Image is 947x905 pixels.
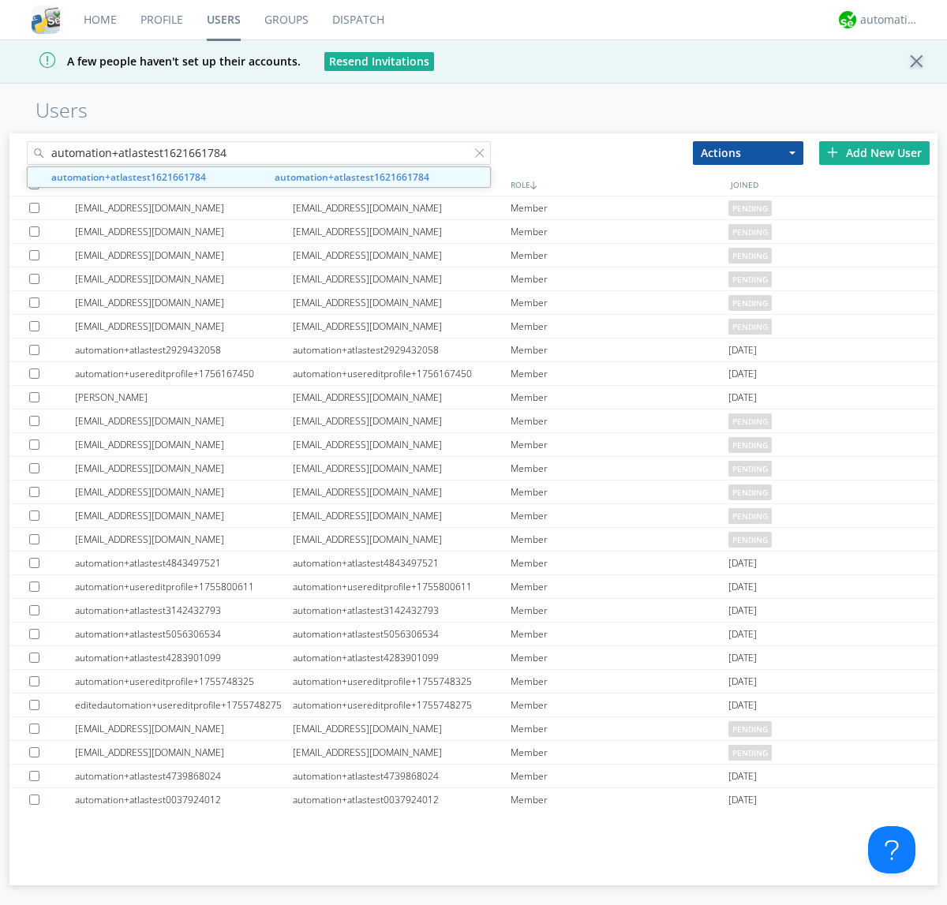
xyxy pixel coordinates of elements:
div: [EMAIL_ADDRESS][DOMAIN_NAME] [293,196,511,219]
div: Member [511,504,728,527]
div: automation+atlastest5056306534 [293,623,511,645]
div: Member [511,670,728,693]
div: Member [511,575,728,598]
a: automation+atlastest0037924012automation+atlastest0037924012Member[DATE] [9,788,938,812]
a: automation+atlastest4739868024automation+atlastest4739868024Member[DATE] [9,765,938,788]
div: automation+atlastest4843497521 [293,552,511,574]
div: automation+atlastest2929432058 [75,338,293,361]
div: [EMAIL_ADDRESS][DOMAIN_NAME] [293,457,511,480]
span: pending [728,437,772,453]
div: Member [511,694,728,716]
a: [EMAIL_ADDRESS][DOMAIN_NAME][EMAIL_ADDRESS][DOMAIN_NAME]Memberpending [9,433,938,457]
a: [EMAIL_ADDRESS][DOMAIN_NAME][EMAIL_ADDRESS][DOMAIN_NAME]Memberpending [9,504,938,528]
div: automation+usereditprofile+1755748275 [293,694,511,716]
div: Member [511,552,728,574]
div: automation+usereditprofile+1755800611 [75,575,293,598]
div: [EMAIL_ADDRESS][DOMAIN_NAME] [293,220,511,243]
img: cddb5a64eb264b2086981ab96f4c1ba7 [32,6,60,34]
div: [EMAIL_ADDRESS][DOMAIN_NAME] [293,409,511,432]
div: automation+usereditprofile+1755800611 [293,575,511,598]
span: pending [728,484,772,500]
a: [EMAIL_ADDRESS][DOMAIN_NAME][EMAIL_ADDRESS][DOMAIN_NAME]Memberpending [9,457,938,481]
div: Member [511,481,728,503]
a: [PERSON_NAME][EMAIL_ADDRESS][DOMAIN_NAME]Member[DATE] [9,386,938,409]
div: ROLE [507,173,727,196]
strong: automation+atlastest1621661784 [275,170,429,184]
div: automation+atlastest4843497521 [75,552,293,574]
div: Member [511,433,728,456]
span: pending [728,319,772,335]
div: automation+atlastest2929432058 [293,338,511,361]
div: [EMAIL_ADDRESS][DOMAIN_NAME] [293,717,511,740]
div: Member [511,623,728,645]
div: automation+atlastest4283901099 [293,646,511,669]
div: Member [511,741,728,764]
div: Member [511,244,728,267]
div: [EMAIL_ADDRESS][DOMAIN_NAME] [293,481,511,503]
span: [DATE] [728,670,757,694]
span: pending [728,461,772,477]
a: automation+atlastest4283901099automation+atlastest4283901099Member[DATE] [9,646,938,670]
a: [EMAIL_ADDRESS][DOMAIN_NAME][EMAIL_ADDRESS][DOMAIN_NAME]Memberpending [9,291,938,315]
div: Add New User [819,141,930,165]
span: [DATE] [728,646,757,670]
div: Member [511,196,728,219]
div: automation+atlastest4739868024 [75,765,293,787]
div: Member [511,220,728,243]
div: Member [511,362,728,385]
span: pending [728,295,772,311]
div: Member [511,315,728,338]
div: Member [511,457,728,480]
span: [DATE] [728,338,757,362]
div: [EMAIL_ADDRESS][DOMAIN_NAME] [293,244,511,267]
a: [EMAIL_ADDRESS][DOMAIN_NAME][EMAIL_ADDRESS][DOMAIN_NAME]Memberpending [9,481,938,504]
span: pending [728,200,772,216]
span: pending [728,721,772,737]
div: Member [511,528,728,551]
div: Member [511,338,728,361]
div: [EMAIL_ADDRESS][DOMAIN_NAME] [75,244,293,267]
div: automation+atlastest3142432793 [75,599,293,622]
div: automation+atlastest3142432793 [293,599,511,622]
a: editedautomation+usereditprofile+1755748275automation+usereditprofile+1755748275Member[DATE] [9,694,938,717]
span: [DATE] [728,788,757,812]
strong: automation+atlastest1621661784 [51,170,206,184]
a: [EMAIL_ADDRESS][DOMAIN_NAME][EMAIL_ADDRESS][DOMAIN_NAME]Memberpending [9,315,938,338]
a: automation+atlastest4843497521automation+atlastest4843497521Member[DATE] [9,552,938,575]
span: pending [728,508,772,524]
a: [EMAIL_ADDRESS][DOMAIN_NAME][EMAIL_ADDRESS][DOMAIN_NAME]Memberpending [9,528,938,552]
a: automation+usereditprofile+1756167450automation+usereditprofile+1756167450Member[DATE] [9,362,938,386]
div: [EMAIL_ADDRESS][DOMAIN_NAME] [75,315,293,338]
div: [EMAIL_ADDRESS][DOMAIN_NAME] [75,481,293,503]
span: A few people haven't set up their accounts. [12,54,301,69]
div: automation+atlastest4283901099 [75,646,293,669]
img: plus.svg [827,147,838,158]
input: Search users [27,141,491,165]
div: [EMAIL_ADDRESS][DOMAIN_NAME] [75,220,293,243]
div: [EMAIL_ADDRESS][DOMAIN_NAME] [75,741,293,764]
span: pending [728,413,772,429]
span: pending [728,248,772,264]
div: Member [511,788,728,811]
a: [EMAIL_ADDRESS][DOMAIN_NAME][EMAIL_ADDRESS][DOMAIN_NAME]Memberpending [9,267,938,291]
div: JOINED [727,173,947,196]
button: Actions [693,141,803,165]
a: automation+usereditprofile+1755748325automation+usereditprofile+1755748325Member[DATE] [9,670,938,694]
div: [EMAIL_ADDRESS][DOMAIN_NAME] [293,315,511,338]
div: [EMAIL_ADDRESS][DOMAIN_NAME] [75,409,293,432]
div: automation+usereditprofile+1755748325 [293,670,511,693]
span: [DATE] [728,694,757,717]
div: [EMAIL_ADDRESS][DOMAIN_NAME] [75,528,293,551]
div: automation+usereditprofile+1756167450 [75,362,293,385]
div: automation+atlastest5056306534 [75,623,293,645]
div: [EMAIL_ADDRESS][DOMAIN_NAME] [293,386,511,409]
div: [EMAIL_ADDRESS][DOMAIN_NAME] [75,433,293,456]
a: automation+atlastest2929432058automation+atlastest2929432058Member[DATE] [9,338,938,362]
div: Member [511,267,728,290]
div: [EMAIL_ADDRESS][DOMAIN_NAME] [293,433,511,456]
div: [EMAIL_ADDRESS][DOMAIN_NAME] [75,267,293,290]
a: [EMAIL_ADDRESS][DOMAIN_NAME][EMAIL_ADDRESS][DOMAIN_NAME]Memberpending [9,220,938,244]
a: automation+atlastest3142432793automation+atlastest3142432793Member[DATE] [9,599,938,623]
span: [DATE] [728,386,757,409]
div: Member [511,409,728,432]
